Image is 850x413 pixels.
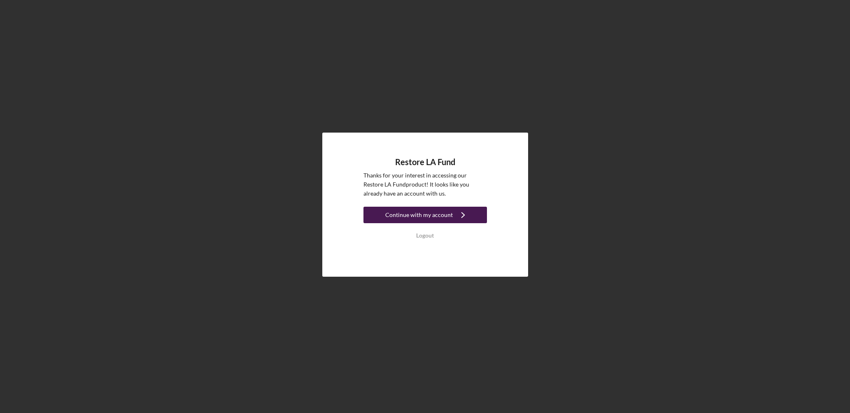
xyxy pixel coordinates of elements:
[363,171,487,198] p: Thanks for your interest in accessing our Restore LA Fund product! It looks like you already have...
[395,157,455,167] h4: Restore LA Fund
[363,207,487,223] button: Continue with my account
[416,227,434,244] div: Logout
[385,207,453,223] div: Continue with my account
[363,207,487,225] a: Continue with my account
[363,227,487,244] button: Logout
